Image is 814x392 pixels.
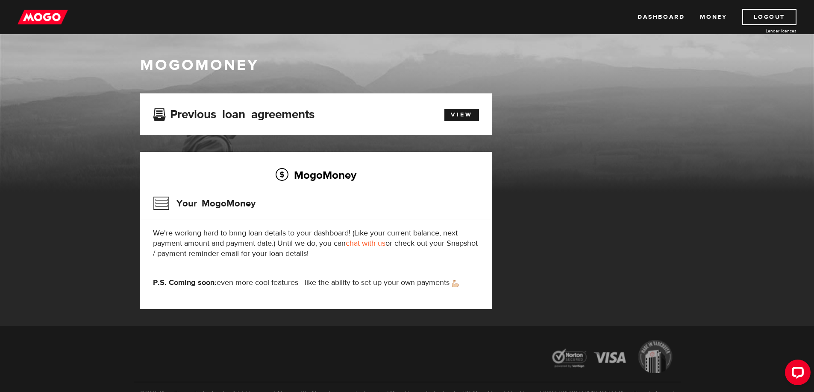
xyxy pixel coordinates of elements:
[153,278,479,288] p: even more cool features—like the ability to set up your own payments
[700,9,727,25] a: Money
[153,166,479,184] h2: MogoMoney
[444,109,479,121] a: View
[452,280,459,287] img: strong arm emoji
[140,56,674,74] h1: MogoMoney
[346,238,385,248] a: chat with us
[778,356,814,392] iframe: LiveChat chat widget
[742,9,796,25] a: Logout
[18,9,68,25] img: mogo_logo-11ee424be714fa7cbb0f0f49df9e16ec.png
[153,107,314,119] h3: Previous loan agreements
[544,334,681,382] img: legal-icons-92a2ffecb4d32d839781d1b4e4802d7b.png
[732,28,796,34] a: Lender licences
[153,278,217,287] strong: P.S. Coming soon:
[638,9,685,25] a: Dashboard
[153,192,256,215] h3: Your MogoMoney
[153,228,479,259] p: We're working hard to bring loan details to your dashboard! (Like your current balance, next paym...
